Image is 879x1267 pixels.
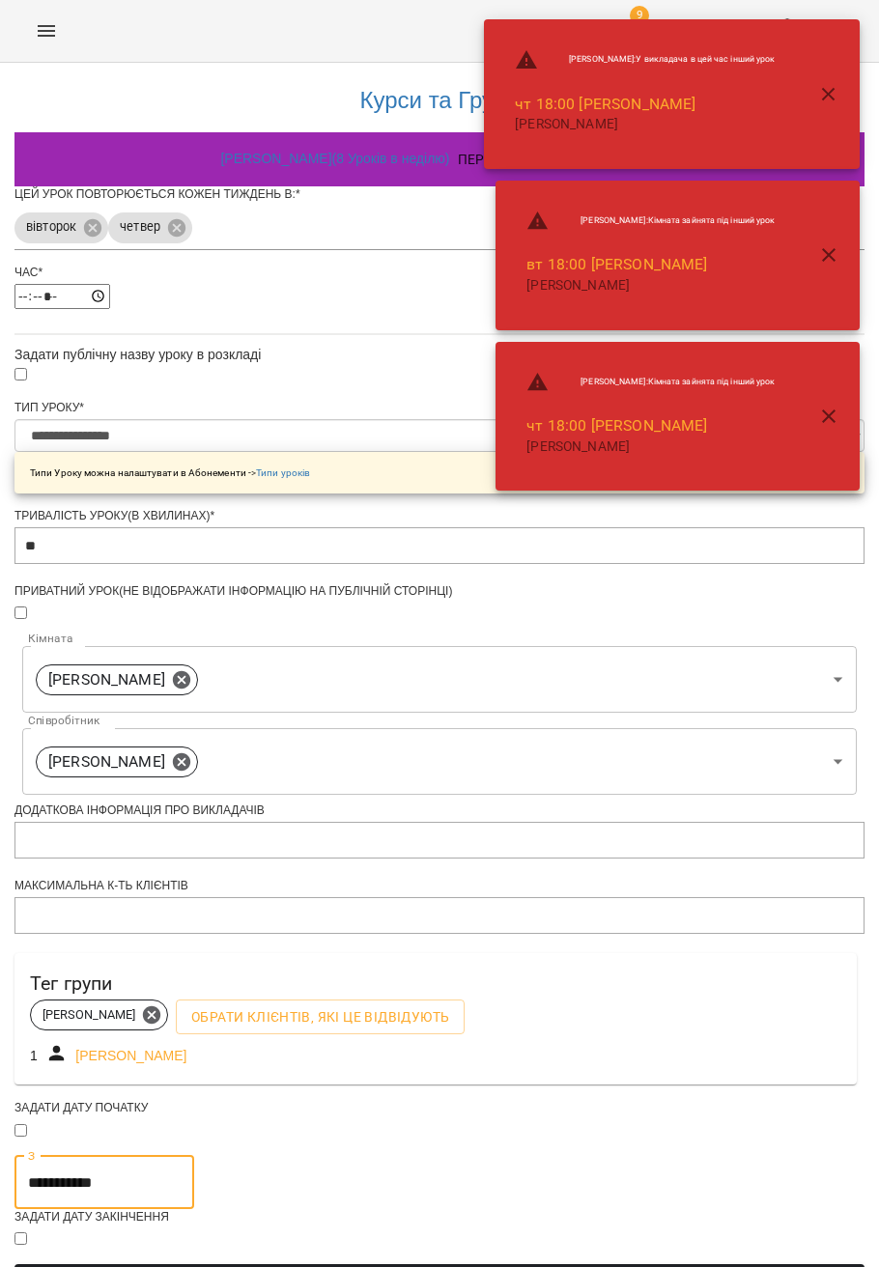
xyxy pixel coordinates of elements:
div: 1 [26,1042,42,1069]
p: Типи Уроку можна налаштувати в Абонементи -> [30,465,310,480]
li: [PERSON_NAME] : Кімната зайнята під інший урок [511,363,790,402]
div: Час [14,265,865,281]
p: [PERSON_NAME] [48,668,165,691]
a: чт 18:00 [PERSON_NAME] [526,416,707,435]
div: Максимальна к-ть клієнтів [14,878,865,894]
div: Задати публічну назву уроку в розкладі [14,345,865,364]
div: Тип Уроку [14,400,865,416]
span: вівторок [14,218,88,237]
p: [PERSON_NAME] [515,115,775,134]
div: вівторок [14,212,108,243]
p: [PERSON_NAME] [48,750,165,774]
h3: Курси та Групи [24,88,855,113]
button: Перенести на інший курс [450,142,659,177]
div: [PERSON_NAME] [36,746,198,777]
div: Приватний урок(не відображати інформацію на публічній сторінці) [14,583,865,600]
a: [PERSON_NAME] [75,1048,186,1063]
span: [PERSON_NAME] [31,1006,147,1024]
div: четвер [108,212,192,243]
span: четвер [108,218,172,237]
a: Типи уроків [256,467,310,478]
span: 9 [630,6,649,25]
li: [PERSON_NAME] : У викладача в цей час інший урок [499,41,790,79]
p: [PERSON_NAME] [526,276,775,296]
h6: Тег групи [30,969,841,999]
div: вівторокчетвер [14,207,865,250]
div: [PERSON_NAME] [22,728,857,795]
div: Додаткова інформація про викладачів [14,802,865,819]
a: вт 18:00 [PERSON_NAME] [526,255,707,273]
span: Перенести на інший курс [458,148,651,171]
div: [PERSON_NAME] [22,646,857,713]
div: Цей урок повторюється кожен тиждень в: [14,186,865,203]
div: Задати дату початку [14,1100,865,1116]
p: [PERSON_NAME] [526,437,775,457]
span: Обрати клієнтів, які це відвідують [191,1005,449,1028]
a: чт 18:00 [PERSON_NAME] [515,95,695,113]
div: Тривалість уроку(в хвилинах) [14,508,865,524]
button: Обрати клієнтів, які це відвідують [176,1000,465,1034]
li: [PERSON_NAME] : Кімната зайнята під інший урок [511,202,790,240]
div: [PERSON_NAME] [36,664,198,695]
div: [PERSON_NAME] [30,1000,168,1030]
a: [PERSON_NAME] ( 8 Уроків в неділю ) [220,151,449,166]
div: Задати дату закінчення [14,1209,865,1225]
button: Menu [23,8,70,54]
